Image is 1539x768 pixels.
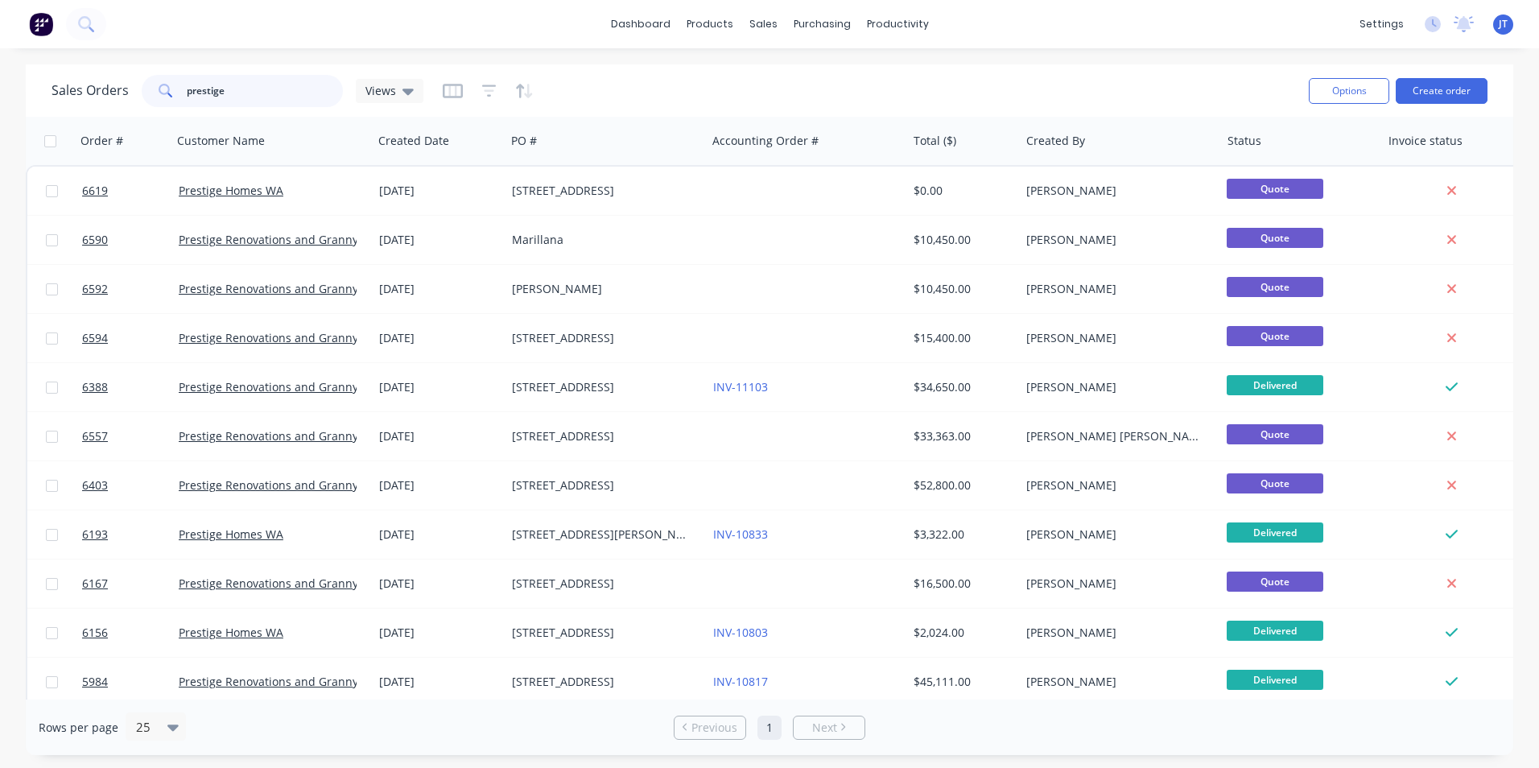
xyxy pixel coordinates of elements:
[914,232,1008,248] div: $10,450.00
[757,716,782,740] a: Page 1 is your current page
[1026,379,1205,395] div: [PERSON_NAME]
[379,281,499,297] div: [DATE]
[1026,232,1205,248] div: [PERSON_NAME]
[914,576,1008,592] div: $16,500.00
[82,412,179,460] a: 6557
[1026,183,1205,199] div: [PERSON_NAME]
[179,379,432,394] a: Prestige Renovations and Granny Flats PTY LTD
[1227,179,1323,199] span: Quote
[512,477,691,493] div: [STREET_ADDRESS]
[82,526,108,543] span: 6193
[512,576,691,592] div: [STREET_ADDRESS]
[914,674,1008,690] div: $45,111.00
[794,720,864,736] a: Next page
[512,183,691,199] div: [STREET_ADDRESS]
[914,183,1008,199] div: $0.00
[914,379,1008,395] div: $34,650.00
[82,265,179,313] a: 6592
[713,625,768,640] a: INV-10803
[512,625,691,641] div: [STREET_ADDRESS]
[1026,133,1085,149] div: Created By
[82,461,179,510] a: 6403
[82,609,179,657] a: 6156
[379,232,499,248] div: [DATE]
[82,183,108,199] span: 6619
[1227,326,1323,346] span: Quote
[379,183,499,199] div: [DATE]
[812,720,837,736] span: Next
[1227,133,1261,149] div: Status
[741,12,786,36] div: sales
[675,720,745,736] a: Previous page
[512,281,691,297] div: [PERSON_NAME]
[914,133,956,149] div: Total ($)
[914,281,1008,297] div: $10,450.00
[1227,670,1323,690] span: Delivered
[1026,576,1205,592] div: [PERSON_NAME]
[379,379,499,395] div: [DATE]
[859,12,937,36] div: productivity
[379,625,499,641] div: [DATE]
[713,526,768,542] a: INV-10833
[82,576,108,592] span: 6167
[1026,674,1205,690] div: [PERSON_NAME]
[177,133,265,149] div: Customer Name
[914,625,1008,641] div: $2,024.00
[179,183,283,198] a: Prestige Homes WA
[179,526,283,542] a: Prestige Homes WA
[29,12,53,36] img: Factory
[179,281,432,296] a: Prestige Renovations and Granny Flats PTY LTD
[1026,625,1205,641] div: [PERSON_NAME]
[179,330,432,345] a: Prestige Renovations and Granny Flats PTY LTD
[512,379,691,395] div: [STREET_ADDRESS]
[679,12,741,36] div: products
[1309,78,1389,104] button: Options
[378,133,449,149] div: Created Date
[82,510,179,559] a: 6193
[914,477,1008,493] div: $52,800.00
[82,379,108,395] span: 6388
[1227,375,1323,395] span: Delivered
[512,526,691,543] div: [STREET_ADDRESS][PERSON_NAME]
[1227,572,1323,592] span: Quote
[1396,78,1487,104] button: Create order
[179,477,432,493] a: Prestige Renovations and Granny Flats PTY LTD
[82,167,179,215] a: 6619
[39,720,118,736] span: Rows per page
[1026,477,1205,493] div: [PERSON_NAME]
[512,428,691,444] div: [STREET_ADDRESS]
[179,625,283,640] a: Prestige Homes WA
[512,674,691,690] div: [STREET_ADDRESS]
[379,526,499,543] div: [DATE]
[1351,12,1412,36] div: settings
[511,133,537,149] div: PO #
[379,674,499,690] div: [DATE]
[379,477,499,493] div: [DATE]
[713,379,768,394] a: INV-11103
[82,363,179,411] a: 6388
[667,716,872,740] ul: Pagination
[82,559,179,608] a: 6167
[1227,424,1323,444] span: Quote
[82,658,179,706] a: 5984
[691,720,737,736] span: Previous
[914,330,1008,346] div: $15,400.00
[712,133,819,149] div: Accounting Order #
[1388,133,1463,149] div: Invoice status
[82,281,108,297] span: 6592
[1227,473,1323,493] span: Quote
[179,428,432,444] a: Prestige Renovations and Granny Flats PTY LTD
[80,133,123,149] div: Order #
[1227,228,1323,248] span: Quote
[1227,277,1323,297] span: Quote
[179,674,432,689] a: Prestige Renovations and Granny Flats PTY LTD
[365,82,396,99] span: Views
[82,216,179,264] a: 6590
[1499,17,1508,31] span: JT
[603,12,679,36] a: dashboard
[1026,526,1205,543] div: [PERSON_NAME]
[82,330,108,346] span: 6594
[914,428,1008,444] div: $33,363.00
[52,83,129,98] h1: Sales Orders
[512,330,691,346] div: [STREET_ADDRESS]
